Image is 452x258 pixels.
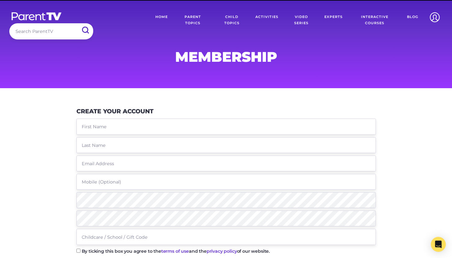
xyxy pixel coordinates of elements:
[347,9,402,31] a: Interactive Courses
[427,9,443,25] img: Account
[76,119,376,134] input: First Name
[76,137,376,153] input: Last Name
[76,229,376,245] input: Childcare / School / Gift Code
[320,9,347,31] a: Experts
[9,23,93,39] input: Search ParentTV
[76,174,376,190] input: Mobile (Optional)
[213,9,251,31] a: Child Topics
[207,248,237,254] a: privacy policy
[76,51,376,63] h1: Membership
[172,9,213,31] a: Parent Topics
[251,9,283,31] a: Activities
[82,249,270,253] label: By ticking this box you agree to the and the of our website.
[431,237,446,252] div: Open Intercom Messenger
[11,12,62,21] img: parenttv-logo-white.4c85aaf.svg
[76,108,153,115] h3: Create Your Account
[161,248,189,254] a: terms of use
[402,9,423,31] a: Blog
[77,23,93,37] input: Submit
[76,156,376,171] input: Email Address
[283,9,320,31] a: Video Series
[151,9,172,31] a: Home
